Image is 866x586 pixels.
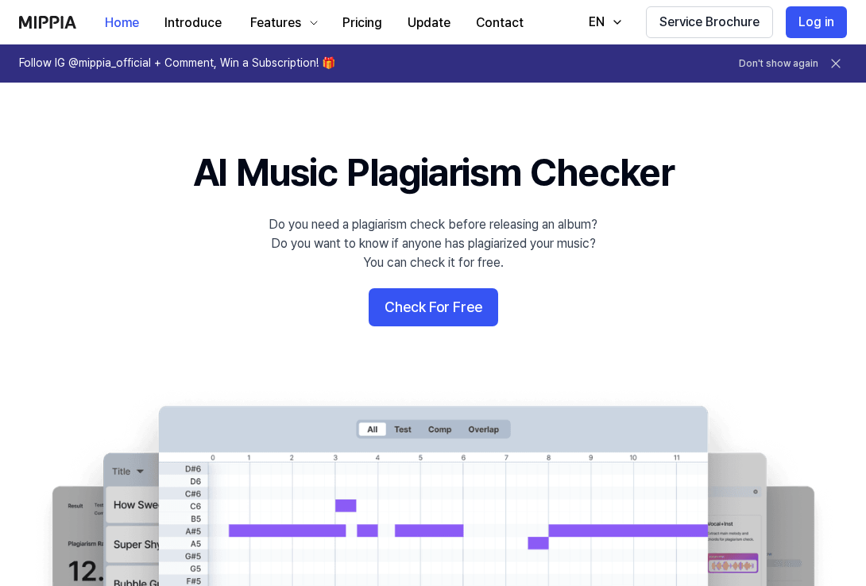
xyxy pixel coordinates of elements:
[395,1,463,44] a: Update
[463,7,536,39] button: Contact
[646,6,773,38] button: Service Brochure
[193,146,674,199] h1: AI Music Plagiarism Checker
[369,288,498,326] button: Check For Free
[92,1,152,44] a: Home
[19,16,76,29] img: logo
[92,7,152,39] button: Home
[395,7,463,39] button: Update
[573,6,633,38] button: EN
[786,6,847,38] button: Log in
[234,7,330,39] button: Features
[152,7,234,39] button: Introduce
[330,7,395,39] button: Pricing
[586,13,608,32] div: EN
[247,13,304,33] div: Features
[269,215,597,272] div: Do you need a plagiarism check before releasing an album? Do you want to know if anyone has plagi...
[19,56,335,71] h1: Follow IG @mippia_official + Comment, Win a Subscription! 🎁
[739,57,818,71] button: Don't show again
